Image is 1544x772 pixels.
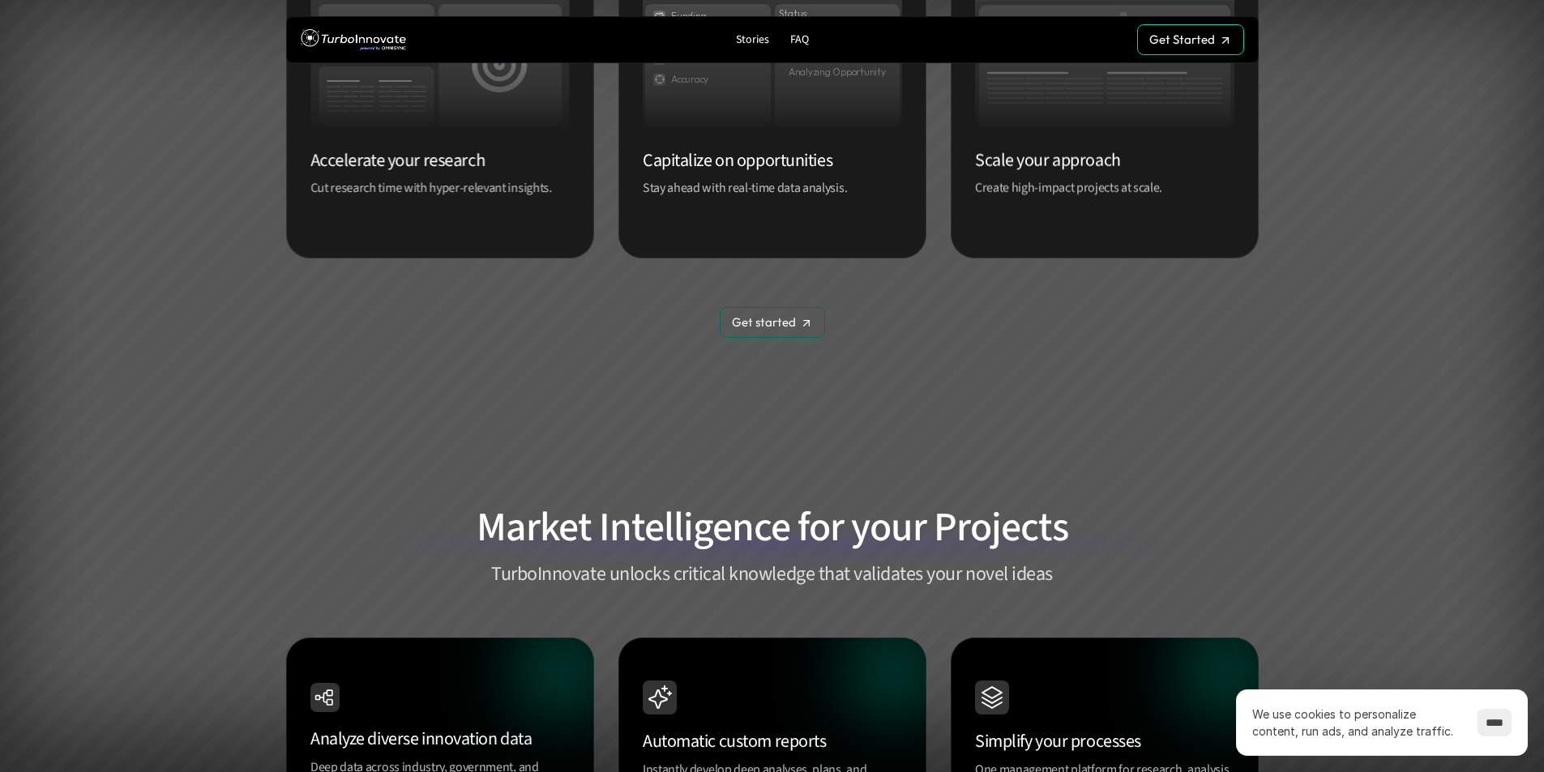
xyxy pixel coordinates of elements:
[1137,24,1244,55] a: Get Started
[790,33,809,47] p: FAQ
[784,29,815,51] a: FAQ
[1149,32,1215,47] p: Get Started
[736,33,769,47] p: Stories
[729,29,776,51] a: Stories
[1252,706,1461,740] p: We use cookies to personalize content, run ads, and analyze traffic.
[301,25,406,55] img: TurboInnovate Logo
